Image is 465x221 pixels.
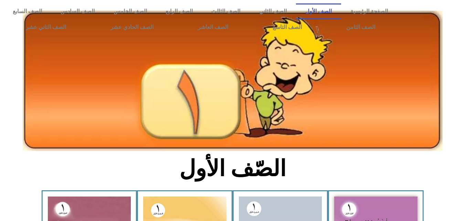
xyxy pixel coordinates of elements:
a: الصف الثاني [250,3,296,19]
a: الصف الحادي عشر [88,19,176,35]
a: الصفحة الرئيسية [341,3,397,19]
a: الصف الثالث [202,3,250,19]
a: الصف الأول [296,3,341,19]
a: الصف الثاني عشر [3,19,88,35]
a: الصف الخامس [104,3,156,19]
a: الصف الرابع [156,3,202,19]
a: الصف السابع [3,3,51,19]
h2: الصّف الأول [119,155,346,182]
a: الصف العاشر [176,19,250,35]
a: الصف السادس [51,3,104,19]
a: الصف الثامن [324,19,397,35]
a: الصف التاسع [250,19,324,35]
